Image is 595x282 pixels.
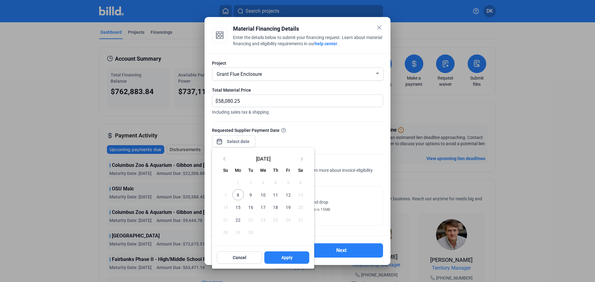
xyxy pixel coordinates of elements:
span: 8 [232,189,244,200]
span: Sa [298,168,303,173]
button: September 21, 2025 [219,214,232,226]
button: September 6, 2025 [294,176,307,189]
span: 30 [245,227,256,238]
span: 10 [258,189,269,200]
span: 6 [295,177,306,188]
span: 16 [245,202,256,213]
span: Th [273,168,278,173]
button: September 27, 2025 [294,214,307,226]
button: September 30, 2025 [245,226,257,238]
button: September 17, 2025 [257,201,269,213]
span: 2 [245,177,256,188]
span: Su [223,168,228,173]
button: September 20, 2025 [294,201,307,213]
span: 25 [270,214,281,225]
span: 12 [282,189,293,200]
button: September 23, 2025 [245,214,257,226]
button: September 15, 2025 [232,201,244,213]
button: September 28, 2025 [219,226,232,238]
button: September 19, 2025 [282,201,294,213]
button: September 3, 2025 [257,176,269,189]
button: Apply [264,251,309,264]
button: September 14, 2025 [219,201,232,213]
span: 23 [245,214,256,225]
span: 1 [232,177,244,188]
span: 29 [232,227,244,238]
span: 7 [220,189,231,200]
span: 24 [258,214,269,225]
button: September 29, 2025 [232,226,244,238]
span: [DATE] [231,156,296,161]
button: September 26, 2025 [282,214,294,226]
span: 13 [295,189,306,200]
span: 27 [295,214,306,225]
button: September 5, 2025 [282,176,294,189]
mat-icon: keyboard_arrow_left [221,155,228,163]
button: September 13, 2025 [294,189,307,201]
button: September 24, 2025 [257,214,269,226]
button: September 1, 2025 [232,176,244,189]
span: 28 [220,227,231,238]
span: 9 [245,189,256,200]
button: September 11, 2025 [269,189,282,201]
span: Fr [286,168,290,173]
button: September 12, 2025 [282,189,294,201]
span: 3 [258,177,269,188]
button: September 4, 2025 [269,176,282,189]
span: 18 [270,202,281,213]
span: We [260,168,266,173]
button: September 9, 2025 [245,189,257,201]
span: Mo [235,168,241,173]
span: Tu [248,168,253,173]
span: 4 [270,177,281,188]
span: Cancel [233,254,246,261]
span: 14 [220,202,231,213]
span: 22 [232,214,244,225]
span: 19 [282,202,293,213]
button: September 25, 2025 [269,214,282,226]
span: 5 [282,177,293,188]
button: September 10, 2025 [257,189,269,201]
span: 11 [270,189,281,200]
button: September 7, 2025 [219,189,232,201]
span: 26 [282,214,293,225]
button: September 8, 2025 [232,189,244,201]
span: 21 [220,214,231,225]
span: 17 [258,202,269,213]
button: September 18, 2025 [269,201,282,213]
mat-icon: keyboard_arrow_right [298,155,306,163]
button: September 22, 2025 [232,214,244,226]
button: Cancel [217,251,262,264]
span: 20 [295,202,306,213]
span: Apply [281,254,293,261]
button: September 16, 2025 [245,201,257,213]
button: September 2, 2025 [245,176,257,189]
span: 15 [232,202,244,213]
